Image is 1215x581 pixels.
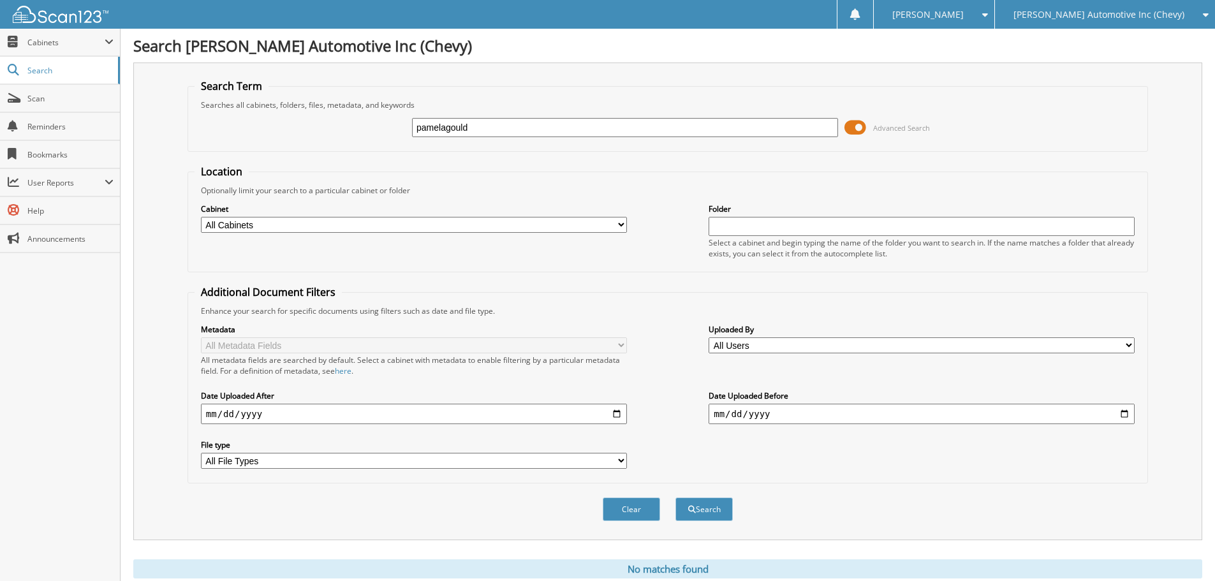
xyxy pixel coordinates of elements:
[709,404,1135,424] input: end
[709,324,1135,335] label: Uploaded By
[133,559,1202,578] div: No matches found
[1013,11,1184,18] span: [PERSON_NAME] Automotive Inc (Chevy)
[195,185,1141,196] div: Optionally limit your search to a particular cabinet or folder
[27,149,114,160] span: Bookmarks
[195,285,342,299] legend: Additional Document Filters
[195,305,1141,316] div: Enhance your search for specific documents using filters such as date and file type.
[201,355,627,376] div: All metadata fields are searched by default. Select a cabinet with metadata to enable filtering b...
[873,123,930,133] span: Advanced Search
[201,203,627,214] label: Cabinet
[201,439,627,450] label: File type
[195,99,1141,110] div: Searches all cabinets, folders, files, metadata, and keywords
[709,237,1135,259] div: Select a cabinet and begin typing the name of the folder you want to search in. If the name match...
[133,35,1202,56] h1: Search [PERSON_NAME] Automotive Inc (Chevy)
[201,404,627,424] input: start
[195,165,249,179] legend: Location
[27,121,114,132] span: Reminders
[195,79,269,93] legend: Search Term
[709,203,1135,214] label: Folder
[709,390,1135,401] label: Date Uploaded Before
[27,177,105,188] span: User Reports
[27,65,112,76] span: Search
[201,324,627,335] label: Metadata
[335,365,351,376] a: here
[13,6,108,23] img: scan123-logo-white.svg
[27,205,114,216] span: Help
[675,497,733,521] button: Search
[201,390,627,401] label: Date Uploaded After
[27,93,114,104] span: Scan
[27,233,114,244] span: Announcements
[27,37,105,48] span: Cabinets
[892,11,964,18] span: [PERSON_NAME]
[603,497,660,521] button: Clear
